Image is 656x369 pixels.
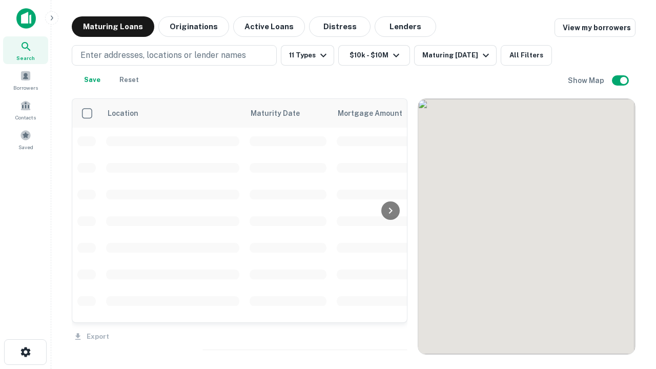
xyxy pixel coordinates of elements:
div: Maturing [DATE] [422,49,492,61]
button: Maturing Loans [72,16,154,37]
a: Saved [3,126,48,153]
a: Search [3,36,48,64]
h6: Show Map [568,75,606,86]
span: Mortgage Amount [338,107,416,119]
button: Lenders [375,16,436,37]
button: Active Loans [233,16,305,37]
button: Reset [113,70,146,90]
th: Mortgage Amount [332,99,444,128]
a: Borrowers [3,66,48,94]
span: Search [16,54,35,62]
th: Location [101,99,244,128]
button: Distress [309,16,371,37]
div: 0 0 [418,99,635,354]
a: View my borrowers [555,18,635,37]
span: Borrowers [13,84,38,92]
a: Contacts [3,96,48,124]
span: Saved [18,143,33,151]
button: Enter addresses, locations or lender names [72,45,277,66]
p: Enter addresses, locations or lender names [80,49,246,61]
button: All Filters [501,45,552,66]
button: Save your search to get updates of matches that match your search criteria. [76,70,109,90]
span: Maturity Date [251,107,313,119]
button: $10k - $10M [338,45,410,66]
img: capitalize-icon.png [16,8,36,29]
button: Maturing [DATE] [414,45,497,66]
button: Originations [158,16,229,37]
span: Location [107,107,138,119]
iframe: Chat Widget [605,254,656,303]
th: Maturity Date [244,99,332,128]
button: 11 Types [281,45,334,66]
span: Contacts [15,113,36,121]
